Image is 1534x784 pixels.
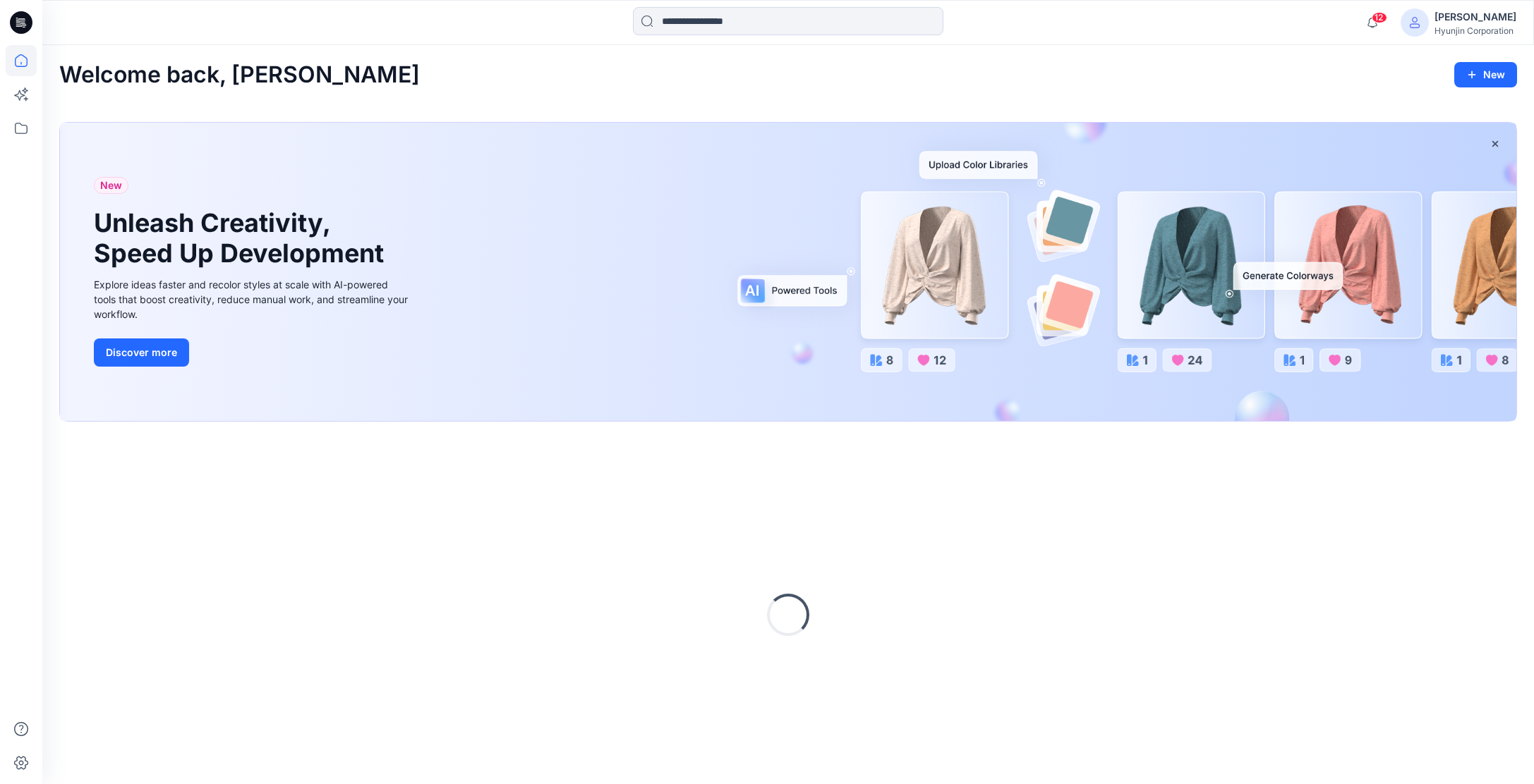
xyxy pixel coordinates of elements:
button: New [1454,62,1517,87]
span: New [100,177,122,194]
button: Discover more [94,338,189,367]
h2: Welcome back, [PERSON_NAME] [59,62,420,88]
span: 12 [1372,12,1387,23]
div: Explore ideas faster and recolor styles at scale with AI-powered tools that boost creativity, red... [94,277,411,321]
div: Hyunjin Corporation [1435,25,1516,36]
svg: avatar [1409,17,1420,28]
a: Discover more [94,338,411,367]
h1: Unleash Creativity, Speed Up Development [94,208,390,269]
div: [PERSON_NAME] [1435,8,1516,25]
